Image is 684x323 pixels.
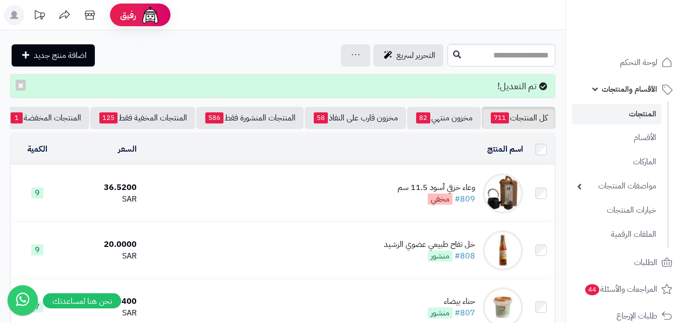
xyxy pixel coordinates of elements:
span: 58 [314,112,328,123]
a: الكمية [27,143,47,155]
span: الأقسام والمنتجات [602,82,657,96]
div: وعاء خزفي أسود 11.5 سم [397,182,475,193]
a: المراجعات والأسئلة44 [572,277,678,301]
span: 1 [11,112,23,123]
a: كل المنتجات711 [482,107,555,129]
a: #808 [454,250,475,262]
span: مخفي [428,193,452,205]
span: 44 [585,284,599,295]
a: الأقسام [572,127,661,149]
a: المنتجات المخفية فقط125 [90,107,195,129]
span: منشور [428,250,452,262]
a: التحرير لسريع [373,44,443,67]
a: الماركات [572,151,661,173]
a: خيارات المنتجات [572,200,661,221]
div: تم التعديل! [10,74,555,98]
div: 20.0000 [68,239,137,250]
span: 9 [31,244,43,255]
a: مخزون منتهي82 [407,107,481,129]
span: 711 [491,112,509,123]
span: رفيق [120,9,136,21]
a: المنتجات المنشورة فقط586 [196,107,304,129]
a: اضافة منتج جديد [12,44,95,67]
span: اضافة منتج جديد [34,49,87,61]
div: 36.5200 [68,182,137,193]
a: المنتجات المخفضة1 [2,107,89,129]
span: طلبات الإرجاع [616,309,657,323]
div: خل تفاح طبيعي عضوي الرشيد [384,239,475,250]
img: وعاء خزفي أسود 11.5 سم [483,173,523,214]
a: تحديثات المنصة [27,5,52,28]
div: SAR [68,307,137,319]
div: SAR [68,193,137,205]
a: الملفات الرقمية [572,224,661,245]
div: SAR [68,250,137,262]
span: الطلبات [634,255,657,270]
a: #809 [454,193,475,205]
span: لوحة التحكم [620,55,657,70]
img: ai-face.png [140,5,160,25]
span: التحرير لسريع [396,49,435,61]
span: 125 [99,112,118,123]
a: مخزون قارب على النفاذ58 [305,107,406,129]
span: 82 [416,112,430,123]
button: × [16,80,26,91]
span: المراجعات والأسئلة [584,282,657,296]
a: لوحة التحكم [572,50,678,75]
div: حناء بيضاء [428,296,475,307]
a: اسم المنتج [487,143,523,155]
img: خل تفاح طبيعي عضوي الرشيد [483,230,523,271]
span: 586 [205,112,223,123]
a: #807 [454,307,475,319]
a: الطلبات [572,250,678,275]
a: السعر [118,143,137,155]
a: مواصفات المنتجات [572,175,661,197]
span: منشور [428,307,452,318]
span: 9 [31,187,43,199]
a: المنتجات [572,104,661,124]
